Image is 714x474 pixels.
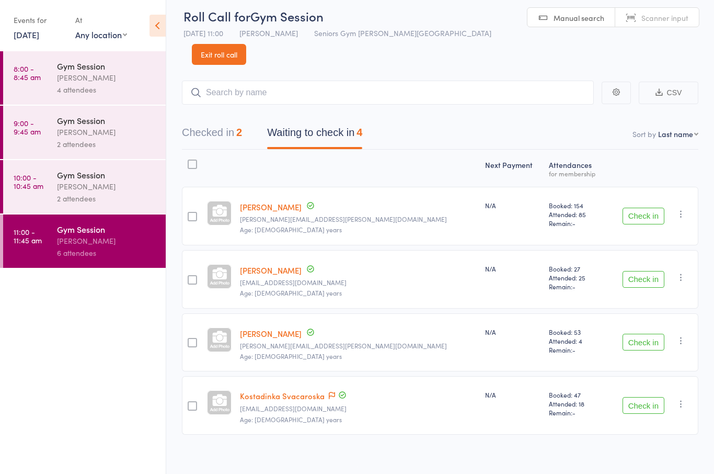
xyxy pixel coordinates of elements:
div: [PERSON_NAME] [57,72,157,84]
a: 11:00 -11:45 amGym Session[PERSON_NAME]6 attendees [3,215,166,268]
div: Gym Session [57,115,157,126]
span: Gym Session [250,7,324,25]
span: - [572,219,575,228]
a: [PERSON_NAME] [240,328,302,339]
span: - [572,345,575,354]
span: Age: [DEMOGRAPHIC_DATA] years [240,288,342,297]
div: 4 [356,127,362,138]
div: 4 attendees [57,84,157,96]
span: Remain: [549,282,603,291]
div: Atten­dances [545,154,607,182]
a: 8:00 -8:45 amGym Session[PERSON_NAME]4 attendees [3,51,166,105]
div: Next Payment [481,154,545,182]
span: Attended: 85 [549,210,603,219]
span: Age: [DEMOGRAPHIC_DATA] years [240,352,342,360]
span: Remain: [549,345,603,354]
span: Booked: 154 [549,201,603,210]
input: Search by name [182,81,594,105]
div: [PERSON_NAME] [57,180,157,193]
div: Gym Session [57,223,157,235]
div: Gym Session [57,60,157,72]
div: Any location [75,29,127,40]
span: Scanner input [641,13,688,23]
button: Waiting to check in4 [267,121,362,149]
button: CSV [639,82,698,104]
time: 8:00 - 8:45 am [14,64,41,81]
span: Attended: 4 [549,336,603,345]
div: At [75,12,127,29]
div: 2 [236,127,242,138]
div: N/A [485,264,540,273]
button: Check in [623,271,664,288]
div: Gym Session [57,169,157,180]
span: Booked: 47 [549,390,603,399]
span: Manual search [554,13,604,23]
time: 11:00 - 11:45 am [14,228,42,244]
div: 2 attendees [57,138,157,150]
div: for membership [549,170,603,177]
span: Attended: 18 [549,399,603,408]
small: mariesvagaroska@yahoo.com.au [240,405,477,412]
a: [PERSON_NAME] [240,265,302,276]
button: Check in [623,208,664,224]
span: [DATE] 11:00 [183,28,223,38]
a: [PERSON_NAME] [240,201,302,212]
label: Sort by [632,129,656,139]
span: Remain: [549,219,603,228]
div: 6 attendees [57,247,157,259]
div: 2 attendees [57,193,157,205]
div: N/A [485,328,540,336]
span: Booked: 27 [549,264,603,273]
time: 10:00 - 10:45 am [14,173,43,190]
span: [PERSON_NAME] [239,28,298,38]
time: 9:00 - 9:45 am [14,119,41,136]
span: - [572,282,575,291]
div: Events for [14,12,65,29]
button: Check in [623,334,664,351]
span: Age: [DEMOGRAPHIC_DATA] years [240,415,342,424]
a: [DATE] [14,29,39,40]
div: Last name [658,129,693,139]
span: Roll Call for [183,7,250,25]
div: [PERSON_NAME] [57,126,157,138]
a: Kostadinka Svacaroska [240,390,325,401]
span: Remain: [549,408,603,417]
div: N/A [485,201,540,210]
span: Attended: 25 [549,273,603,282]
span: Booked: 53 [549,328,603,336]
small: margaret.may.cooper@gmail.com [240,216,477,223]
span: Age: [DEMOGRAPHIC_DATA] years [240,225,342,234]
small: margaret.may.cooper@gmail.com [240,342,477,349]
span: - [572,408,575,417]
div: [PERSON_NAME] [57,235,157,247]
a: 9:00 -9:45 amGym Session[PERSON_NAME]2 attendees [3,106,166,159]
small: brettjmclean@yahoo.com [240,279,477,286]
button: Check in [623,397,664,414]
a: Exit roll call [192,44,246,65]
div: N/A [485,390,540,399]
button: Checked in2 [182,121,242,149]
span: Seniors Gym [PERSON_NAME][GEOGRAPHIC_DATA] [314,28,491,38]
a: 10:00 -10:45 amGym Session[PERSON_NAME]2 attendees [3,160,166,213]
